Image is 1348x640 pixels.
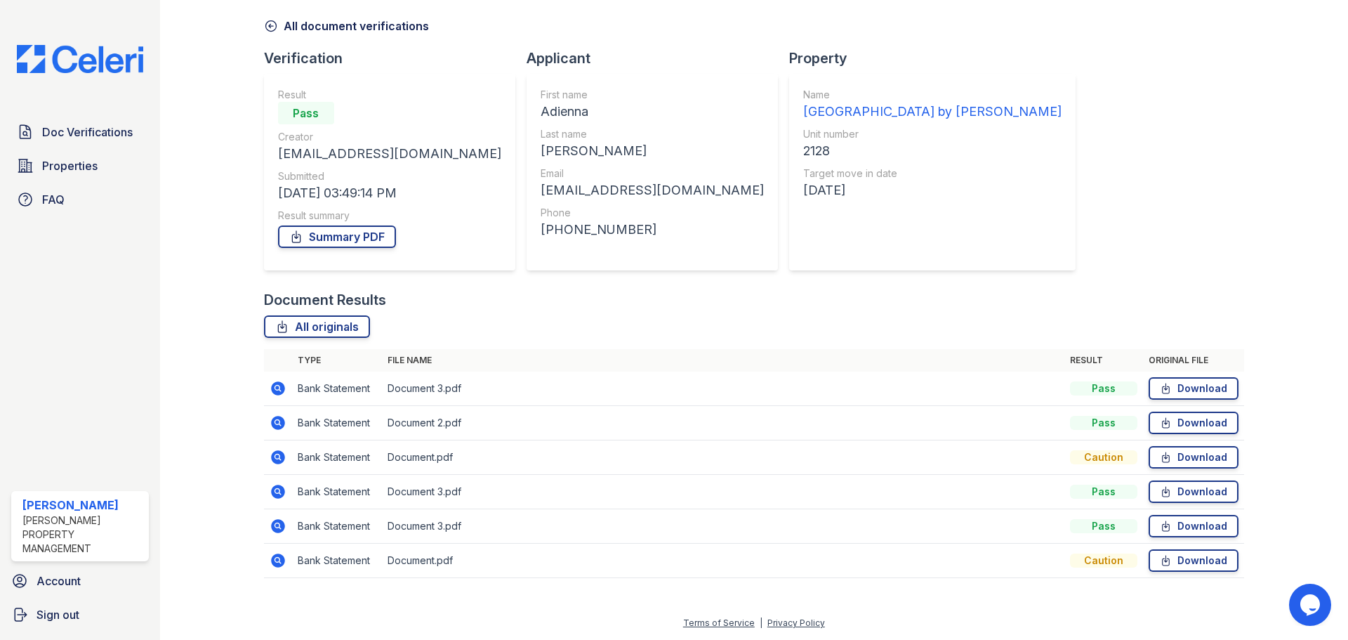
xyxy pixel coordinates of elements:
[278,102,334,124] div: Pass
[683,618,755,628] a: Terms of Service
[11,185,149,214] a: FAQ
[541,102,764,122] div: Adienna
[42,124,133,141] span: Doc Verifications
[1070,485,1137,499] div: Pass
[803,141,1062,161] div: 2128
[292,349,382,372] th: Type
[382,509,1064,544] td: Document 3.pdf
[382,349,1064,372] th: File name
[382,372,1064,406] td: Document 3.pdf
[1064,349,1143,372] th: Result
[278,130,501,144] div: Creator
[760,618,762,628] div: |
[6,567,154,595] a: Account
[1070,450,1137,464] div: Caution
[541,181,764,200] div: [EMAIL_ADDRESS][DOMAIN_NAME]
[264,290,386,310] div: Document Results
[1070,416,1137,430] div: Pass
[278,183,501,203] div: [DATE] 03:49:14 PM
[1289,584,1334,626] iframe: chat widget
[11,152,149,180] a: Properties
[6,45,154,73] img: CE_Logo_Blue-a8612792a0a2168367f1c8372b55b34899dd931a85d93a1a3d3e32e68fde9ad4.png
[803,166,1062,181] div: Target move in date
[382,544,1064,578] td: Document.pdf
[278,226,396,248] a: Summary PDF
[42,157,98,174] span: Properties
[541,166,764,181] div: Email
[37,606,79,623] span: Sign out
[22,497,143,514] div: [PERSON_NAME]
[292,406,382,440] td: Bank Statement
[1149,549,1238,572] a: Download
[22,514,143,556] div: [PERSON_NAME] Property Management
[767,618,825,628] a: Privacy Policy
[803,88,1062,102] div: Name
[1149,515,1238,537] a: Download
[278,209,501,223] div: Result summary
[527,48,789,68] div: Applicant
[1143,349,1244,372] th: Original file
[1149,412,1238,434] a: Download
[382,440,1064,475] td: Document.pdf
[278,144,501,164] div: [EMAIL_ADDRESS][DOMAIN_NAME]
[803,102,1062,122] div: [GEOGRAPHIC_DATA] by [PERSON_NAME]
[1070,519,1137,533] div: Pass
[803,88,1062,122] a: Name [GEOGRAPHIC_DATA] by [PERSON_NAME]
[803,181,1062,200] div: [DATE]
[382,475,1064,509] td: Document 3.pdf
[264,18,429,34] a: All document verifications
[1149,481,1238,503] a: Download
[292,440,382,475] td: Bank Statement
[6,601,154,629] a: Sign out
[1149,446,1238,469] a: Download
[292,544,382,578] td: Bank Statement
[264,315,370,338] a: All originals
[292,475,382,509] td: Bank Statement
[292,372,382,406] td: Bank Statement
[541,141,764,161] div: [PERSON_NAME]
[1070,554,1137,568] div: Caution
[292,509,382,544] td: Bank Statement
[11,118,149,146] a: Doc Verifications
[42,191,65,208] span: FAQ
[541,206,764,220] div: Phone
[382,406,1064,440] td: Document 2.pdf
[541,127,764,141] div: Last name
[789,48,1087,68] div: Property
[37,573,81,589] span: Account
[541,88,764,102] div: First name
[1070,381,1137,396] div: Pass
[278,169,501,183] div: Submitted
[803,127,1062,141] div: Unit number
[1149,377,1238,400] a: Download
[264,48,527,68] div: Verification
[278,88,501,102] div: Result
[541,220,764,240] div: [PHONE_NUMBER]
